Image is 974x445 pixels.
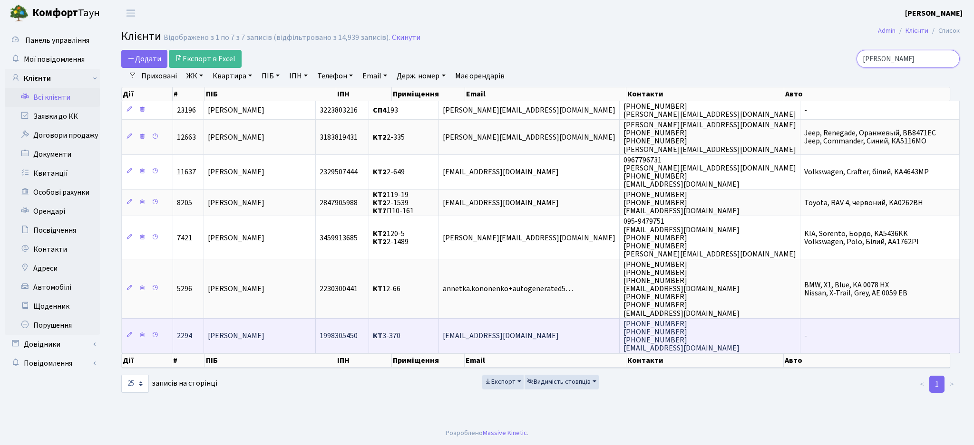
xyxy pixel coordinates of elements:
a: Додати [121,50,167,68]
select: записів на сторінці [121,375,149,393]
span: 193 [373,105,398,115]
span: Клієнти [121,28,161,45]
a: [PERSON_NAME] [905,8,963,19]
span: [EMAIL_ADDRESS][DOMAIN_NAME] [443,198,559,208]
th: Контакти [626,87,784,101]
img: logo.png [10,4,29,23]
a: Посвідчення [5,221,100,240]
button: Експорт [482,375,524,389]
a: Довідники [5,335,100,354]
span: [PERSON_NAME] [208,233,264,243]
th: ІПН [336,353,392,368]
span: 23196 [177,105,196,115]
span: [EMAIL_ADDRESS][DOMAIN_NAME] [443,331,559,341]
span: - [804,331,807,341]
span: 7421 [177,233,192,243]
button: Переключити навігацію [119,5,143,21]
nav: breadcrumb [864,21,974,41]
span: annetka.kononenko+autogenerated5… [443,284,573,294]
span: 2-649 [373,167,405,177]
th: Авто [784,353,950,368]
b: КТ2 [373,167,387,177]
a: Скинути [392,33,420,42]
span: Toyota, RAV 4, червоний, KA0262BH [804,198,923,208]
a: Клієнти [5,69,100,88]
span: [PERSON_NAME] [208,198,264,208]
b: КТ [373,331,382,341]
span: 3-370 [373,331,400,341]
a: 1 [929,376,945,393]
span: 3183819431 [320,132,358,142]
a: Має орендарів [451,68,508,84]
span: 120-5 2-1489 [373,228,409,247]
b: СП4 [373,105,387,115]
a: Квартира [209,68,256,84]
th: # [173,87,205,101]
a: ЖК [183,68,207,84]
div: Розроблено . [446,428,528,438]
span: 2847905988 [320,198,358,208]
th: # [172,353,205,368]
span: [PERSON_NAME] [208,167,264,177]
a: Контакти [5,240,100,259]
span: Таун [32,5,100,21]
th: Приміщення [392,87,465,101]
span: [PERSON_NAME][EMAIL_ADDRESS][DOMAIN_NAME] [443,233,615,243]
span: 119-19 2-1539 П10-161 [373,189,414,216]
span: 12663 [177,132,196,142]
span: [PHONE_NUMBER] [PERSON_NAME][EMAIL_ADDRESS][DOMAIN_NAME] [623,101,796,120]
th: Авто [784,87,950,101]
a: Держ. номер [393,68,449,84]
span: [PERSON_NAME] [208,105,264,115]
a: Admin [878,26,896,36]
b: КТ2 [373,132,387,142]
th: Контакти [626,353,784,368]
a: Автомобілі [5,278,100,297]
a: Квитанції [5,164,100,183]
span: [PERSON_NAME] [208,331,264,341]
a: ІПН [285,68,312,84]
a: ПІБ [258,68,283,84]
b: КТ2 [373,228,387,239]
a: Договори продажу [5,126,100,145]
a: Email [359,68,391,84]
a: Телефон [313,68,357,84]
a: Панель управління [5,31,100,50]
th: Приміщення [392,353,465,368]
span: KIA, Sorento, Бордо, KA5436KK Volkswagen, Polo, Білий, АА1762РІ [804,228,919,247]
li: Список [928,26,960,36]
span: 2230300441 [320,284,358,294]
span: 5296 [177,284,192,294]
span: 2294 [177,331,192,341]
span: Панель управління [25,35,89,46]
a: Документи [5,145,100,164]
span: Volkswagen, Crafter, білий, KA4643MP [804,167,929,177]
span: Jeep, Renegade, Оранжевый, ВВ8471EC Jeep, Commander, Синий, КА5116МО [804,128,936,146]
span: 11637 [177,167,196,177]
a: Мої повідомлення [5,50,100,69]
a: Приховані [137,68,181,84]
span: 0967796731 [PERSON_NAME][EMAIL_ADDRESS][DOMAIN_NAME] [PHONE_NUMBER] [EMAIL_ADDRESS][DOMAIN_NAME] [623,155,796,189]
span: [PERSON_NAME][EMAIL_ADDRESS][DOMAIN_NAME] [PHONE_NUMBER] [PHONE_NUMBER] [PERSON_NAME][EMAIL_ADDRE... [623,120,796,154]
span: [PERSON_NAME][EMAIL_ADDRESS][DOMAIN_NAME] [443,105,615,115]
span: [PHONE_NUMBER] [PHONE_NUMBER] [PHONE_NUMBER] [EMAIL_ADDRESS][DOMAIN_NAME] [PHONE_NUMBER] [PHONE_N... [623,259,740,319]
b: КТ7 [373,206,387,216]
span: 3223803216 [320,105,358,115]
a: Порушення [5,316,100,335]
span: Експорт [485,377,516,387]
a: Щоденник [5,297,100,316]
span: 8205 [177,198,192,208]
span: BMW, X1, Blue, KA 0078 HX Nissan, X-Trail, Grey, AE 0059 EB [804,280,907,298]
a: Повідомлення [5,354,100,373]
span: [PERSON_NAME][EMAIL_ADDRESS][DOMAIN_NAME] [443,132,615,142]
span: 2329507444 [320,167,358,177]
b: КТ [373,284,382,294]
b: Комфорт [32,5,78,20]
a: Всі клієнти [5,88,100,107]
th: ПІБ [205,87,336,101]
span: - [804,105,807,115]
span: Додати [127,54,161,64]
span: [EMAIL_ADDRESS][DOMAIN_NAME] [443,167,559,177]
span: 2-335 [373,132,405,142]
